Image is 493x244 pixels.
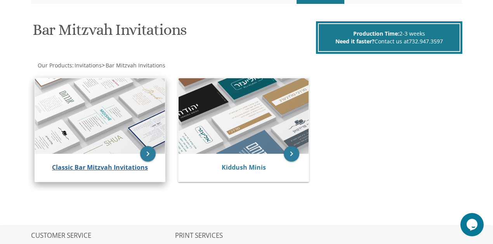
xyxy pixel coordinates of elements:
a: Bar Mitzvah Invitations [105,62,165,69]
img: Classic Bar Mitzvah Invitations [35,78,165,154]
h2: CUSTOMER SERVICE [31,232,174,240]
h1: Bar Mitzvah Invitations [33,21,314,44]
span: Production Time: [353,30,399,37]
div: 2-3 weeks Contact us at [318,23,461,52]
span: > [102,62,165,69]
a: 732.947.3597 [409,38,443,45]
a: keyboard_arrow_right [284,146,299,162]
a: Kiddush Minis [222,163,266,172]
img: Kiddush Minis [179,78,309,154]
iframe: chat widget [460,213,485,236]
a: Invitations [74,62,102,69]
a: Our Products [37,62,72,69]
h2: PRINT SERVICES [175,232,318,240]
a: keyboard_arrow_right [140,146,156,162]
div: : [31,62,246,69]
a: Classic Bar Mitzvah Invitations [52,163,148,172]
span: Need it faster? [335,38,375,45]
